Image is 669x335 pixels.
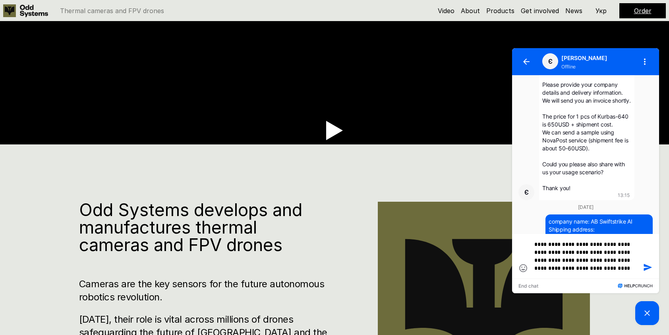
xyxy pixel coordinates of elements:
a: Order [634,7,652,15]
a: Products [486,7,514,15]
h1: Odd Systems develops and manufactures thermal cameras and FPV drones [79,201,330,253]
a: About [461,7,480,15]
iframe: HelpCrunch [510,46,661,327]
a: Video [438,7,454,15]
a: Get involved [521,7,559,15]
h3: Cameras are the key sensors for the future autonomous robotics revolution. [79,277,330,304]
p: Thermal cameras and FPV drones [60,8,164,14]
a: News [565,7,582,15]
p: Укр [596,8,607,14]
